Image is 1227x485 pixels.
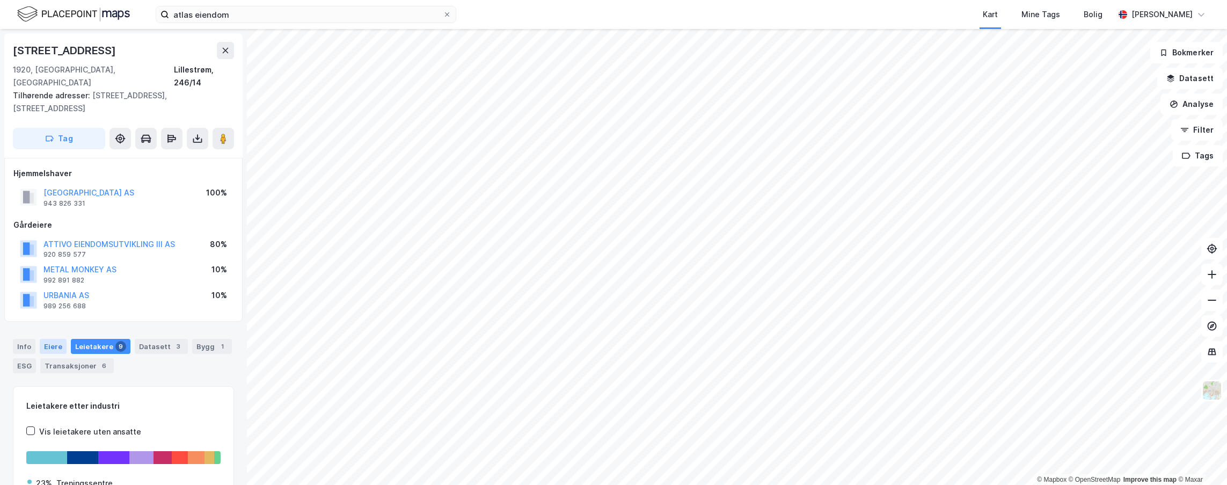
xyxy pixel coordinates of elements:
[1123,476,1177,483] a: Improve this map
[13,42,118,59] div: [STREET_ADDRESS]
[43,302,86,310] div: 989 256 688
[1160,93,1223,115] button: Analyse
[13,89,225,115] div: [STREET_ADDRESS], [STREET_ADDRESS]
[174,63,234,89] div: Lillestrøm, 246/14
[13,167,233,180] div: Hjemmelshaver
[115,341,126,352] div: 9
[40,358,114,373] div: Transaksjoner
[17,5,130,24] img: logo.f888ab2527a4732fd821a326f86c7f29.svg
[40,339,67,354] div: Eiere
[1171,119,1223,141] button: Filter
[1202,380,1222,401] img: Z
[211,263,227,276] div: 10%
[1037,476,1067,483] a: Mapbox
[39,425,141,438] div: Vis leietakere uten ansatte
[1084,8,1102,21] div: Bolig
[71,339,130,354] div: Leietakere
[13,63,174,89] div: 1920, [GEOGRAPHIC_DATA], [GEOGRAPHIC_DATA]
[43,250,86,259] div: 920 859 577
[1021,8,1060,21] div: Mine Tags
[192,339,232,354] div: Bygg
[1173,433,1227,485] div: Kontrollprogram for chat
[210,238,227,251] div: 80%
[173,341,184,352] div: 3
[169,6,443,23] input: Søk på adresse, matrikkel, gårdeiere, leietakere eller personer
[1069,476,1121,483] a: OpenStreetMap
[1150,42,1223,63] button: Bokmerker
[217,341,228,352] div: 1
[1157,68,1223,89] button: Datasett
[983,8,998,21] div: Kart
[13,91,92,100] span: Tilhørende adresser:
[99,360,109,371] div: 6
[1173,433,1227,485] iframe: Chat Widget
[135,339,188,354] div: Datasett
[211,289,227,302] div: 10%
[13,339,35,354] div: Info
[1173,145,1223,167] button: Tags
[13,128,105,149] button: Tag
[43,199,85,208] div: 943 826 331
[13,358,36,373] div: ESG
[43,276,84,285] div: 992 891 882
[26,400,221,412] div: Leietakere etter industri
[13,219,233,231] div: Gårdeiere
[206,186,227,199] div: 100%
[1131,8,1193,21] div: [PERSON_NAME]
